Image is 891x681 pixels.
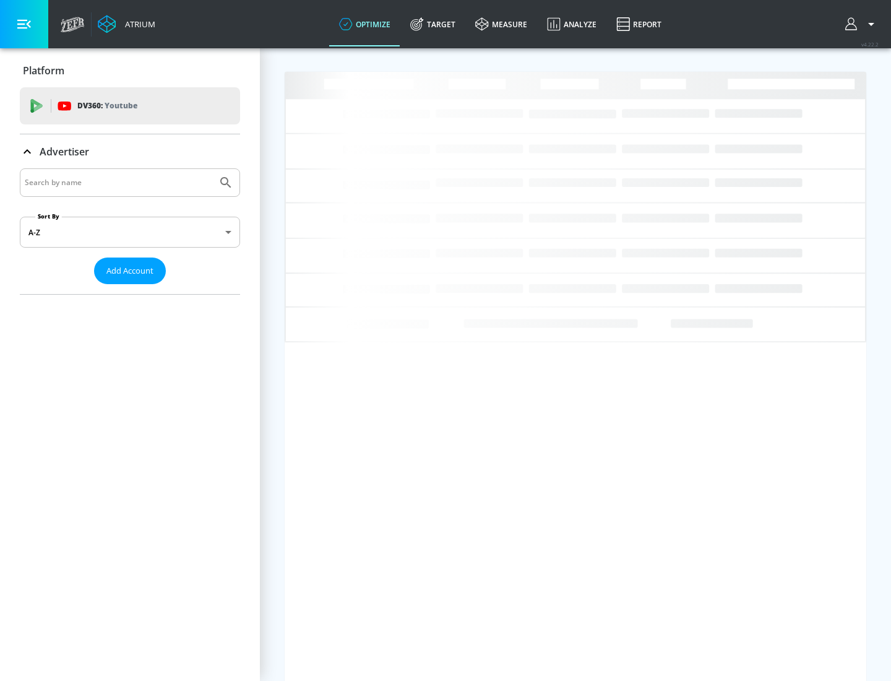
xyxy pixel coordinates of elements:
[861,41,879,48] span: v 4.22.2
[20,53,240,88] div: Platform
[106,264,153,278] span: Add Account
[20,134,240,169] div: Advertiser
[20,217,240,248] div: A-Z
[606,2,671,46] a: Report
[98,15,155,33] a: Atrium
[20,284,240,294] nav: list of Advertiser
[20,168,240,294] div: Advertiser
[23,64,64,77] p: Platform
[120,19,155,30] div: Atrium
[35,212,62,220] label: Sort By
[25,175,212,191] input: Search by name
[329,2,400,46] a: optimize
[400,2,465,46] a: Target
[465,2,537,46] a: measure
[94,258,166,284] button: Add Account
[40,145,89,158] p: Advertiser
[77,99,137,113] p: DV360:
[537,2,606,46] a: Analyze
[105,99,137,112] p: Youtube
[20,87,240,124] div: DV360: Youtube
